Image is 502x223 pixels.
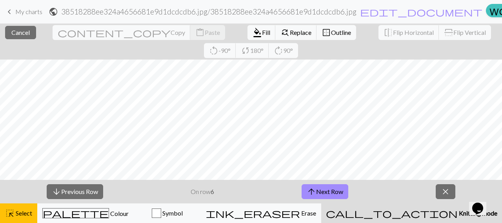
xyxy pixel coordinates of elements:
span: Fill [262,29,270,36]
span: Symbol [161,209,183,217]
span: highlight_alt [5,208,15,219]
span: rotate_right [274,45,283,56]
span: Cancel [11,29,30,36]
span: find_replace [280,27,290,38]
span: content_copy [58,27,171,38]
span: Select [15,209,32,217]
button: Cancel [5,26,36,39]
span: Flip Horizontal [393,29,434,36]
button: Colour [37,203,134,223]
span: Erase [300,209,316,217]
span: Copy [171,29,185,36]
button: Erase [201,203,321,223]
span: Replace [290,29,311,36]
span: flip [443,28,454,37]
h2: 38518288ee324a4656681e9d1dcdcdb6.jpg / 38518288ee324a4656681e9d1dcdcdb6.jpg [61,7,356,16]
a: My charts [5,5,42,18]
span: 90° [283,47,293,54]
button: Outline [316,25,356,40]
p: On row [191,187,214,196]
button: -90° [204,43,236,58]
button: Flip Vertical [439,25,491,40]
button: 90° [269,43,298,58]
span: call_to_action [326,208,458,219]
span: My charts [15,8,42,15]
strong: 6 [211,188,214,195]
span: keyboard_arrow_left [5,6,14,17]
button: Fill [247,25,276,40]
span: public [49,6,58,17]
button: Flip Horizontal [378,25,439,40]
span: Outline [331,29,351,36]
button: Replace [275,25,317,40]
button: Next Row [302,184,348,199]
iframe: chat widget [469,192,494,215]
span: 180° [250,47,264,54]
span: flip [384,27,393,38]
span: format_color_fill [253,27,262,38]
button: 180° [236,43,269,58]
button: Copy [53,25,191,40]
button: Knitting mode [321,203,502,223]
span: Knitting mode [458,209,497,217]
span: close [441,186,450,197]
span: edit_document [360,6,482,17]
span: Colour [109,210,129,217]
span: rotate_left [209,45,218,56]
span: sync [241,45,250,56]
button: Previous Row [47,184,103,199]
button: Symbol [134,203,201,223]
span: arrow_downward [52,186,61,197]
span: ink_eraser [206,208,300,219]
span: -90° [218,47,231,54]
span: palette [43,208,109,219]
span: arrow_upward [307,186,316,197]
span: border_outer [322,27,331,38]
span: Flip Vertical [453,29,486,36]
